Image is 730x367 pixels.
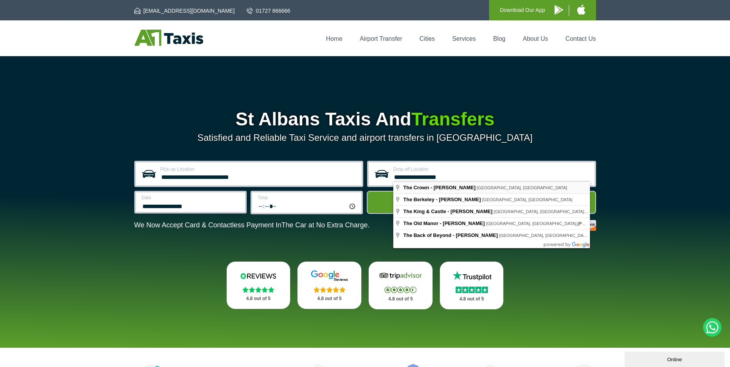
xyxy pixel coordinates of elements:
img: Stars [384,287,416,293]
label: Drop-off Location [393,167,590,172]
p: 4.8 out of 5 [377,294,424,304]
p: 4.8 out of 5 [448,294,495,304]
label: Date [142,195,241,200]
img: Tripadvisor [378,270,424,282]
button: Get Quote [367,191,596,214]
p: Download Our App [500,5,545,15]
img: Reviews.io [235,270,281,282]
a: Contact Us [565,35,596,42]
span: The Car at No Extra Charge. [281,221,369,229]
img: A1 Taxis Android App [555,5,563,15]
a: Services [452,35,476,42]
span: The Back of Beyond - [PERSON_NAME] [403,232,498,238]
span: The Berkeley - [PERSON_NAME] [403,197,481,202]
a: Tripadvisor Stars 4.8 out of 5 [369,262,433,309]
span: [GEOGRAPHIC_DATA], [GEOGRAPHIC_DATA], shire [486,221,622,226]
a: Trustpilot Stars 4.8 out of 5 [440,262,504,309]
p: We Now Accept Card & Contactless Payment In [134,221,370,229]
img: Stars [456,287,488,293]
span: [PERSON_NAME] [578,221,613,226]
a: Airport Transfer [360,35,402,42]
span: The Old Manor - [PERSON_NAME] [403,220,485,226]
p: Satisfied and Reliable Taxi Service and airport transfers in [GEOGRAPHIC_DATA] [134,132,596,143]
span: [GEOGRAPHIC_DATA], [GEOGRAPHIC_DATA], shire [499,233,635,238]
p: 4.8 out of 5 [306,294,353,304]
a: [EMAIL_ADDRESS][DOMAIN_NAME] [134,7,235,15]
h1: St Albans Taxis And [134,110,596,128]
a: Cities [419,35,435,42]
a: Home [326,35,342,42]
span: [GEOGRAPHIC_DATA], [GEOGRAPHIC_DATA] [477,185,567,190]
span: The Crown - [PERSON_NAME] [403,185,476,190]
a: Google Stars 4.8 out of 5 [297,262,361,309]
span: [GEOGRAPHIC_DATA], [GEOGRAPHIC_DATA] [482,197,573,202]
a: Reviews.io Stars 4.8 out of 5 [227,262,291,309]
img: Trustpilot [449,270,495,282]
label: Time [258,195,357,200]
iframe: chat widget [625,350,726,367]
label: Pick-up Location [160,167,357,172]
img: A1 Taxis St Albans LTD [134,30,203,46]
p: 4.8 out of 5 [235,294,282,304]
span: The King & Castle - [PERSON_NAME] [403,209,493,214]
a: 01727 866666 [247,7,291,15]
span: Transfers [411,109,494,129]
a: About Us [523,35,548,42]
span: [GEOGRAPHIC_DATA], [GEOGRAPHIC_DATA], shire [494,209,630,214]
a: Blog [493,35,505,42]
img: A1 Taxis iPhone App [577,5,585,15]
img: Stars [242,287,274,293]
img: Stars [314,287,346,293]
img: Google [306,270,352,282]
